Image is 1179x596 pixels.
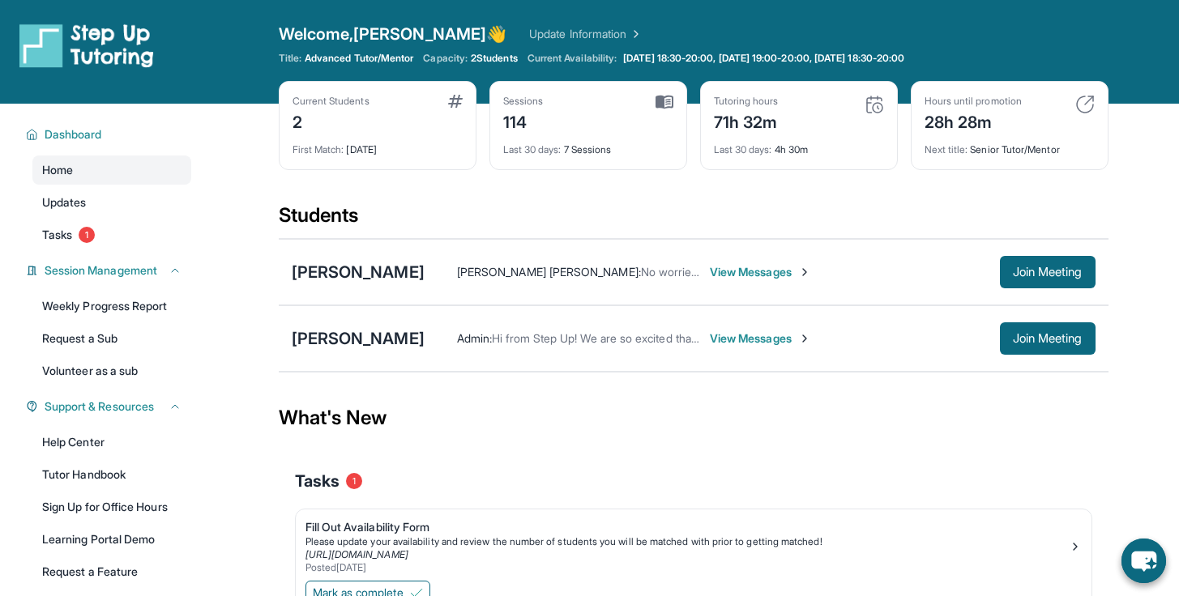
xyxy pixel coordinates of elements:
[293,143,344,155] span: First Match :
[32,492,191,521] a: Sign Up for Office Hours
[710,330,811,347] span: View Messages
[503,108,544,134] div: 114
[79,227,95,243] span: 1
[528,52,617,65] span: Current Availability:
[292,261,425,283] div: [PERSON_NAME]
[346,473,362,489] span: 1
[305,535,1069,548] div: Please update your availability and review the number of students you will be matched with prior ...
[293,95,370,108] div: Current Students
[1075,95,1095,114] img: card
[1000,256,1096,288] button: Join Meeting
[714,143,772,155] span: Last 30 days :
[503,95,544,108] div: Sessions
[1000,322,1096,355] button: Join Meeting
[798,266,811,279] img: Chevron-Right
[503,143,562,155] span: Last 30 days :
[471,52,518,65] span: 2 Students
[32,428,191,457] a: Help Center
[925,95,1022,108] div: Hours until promotion
[714,108,779,134] div: 71h 32m
[32,292,191,321] a: Weekly Progress Report
[925,143,968,155] span: Next title :
[293,134,463,156] div: [DATE]
[19,23,154,68] img: logo
[798,332,811,345] img: Chevron-Right
[38,398,182,415] button: Support & Resources
[529,26,643,42] a: Update Information
[656,95,673,109] img: card
[423,52,468,65] span: Capacity:
[32,155,191,185] a: Home
[279,23,507,45] span: Welcome, [PERSON_NAME] 👋
[925,108,1022,134] div: 28h 28m
[32,188,191,217] a: Updates
[42,227,72,243] span: Tasks
[448,95,463,108] img: card
[305,561,1069,574] div: Posted [DATE]
[710,264,811,280] span: View Messages
[457,265,641,279] span: [PERSON_NAME] [PERSON_NAME] :
[45,262,157,279] span: Session Management
[279,202,1109,238] div: Students
[865,95,884,114] img: card
[38,126,182,143] button: Dashboard
[714,134,884,156] div: 4h 30m
[32,525,191,554] a: Learning Portal Demo
[295,470,340,492] span: Tasks
[626,26,643,42] img: Chevron Right
[1013,267,1083,277] span: Join Meeting
[32,460,191,489] a: Tutor Handbook
[42,194,87,211] span: Updates
[1013,334,1083,343] span: Join Meeting
[38,262,182,279] button: Session Management
[296,509,1091,577] a: Fill Out Availability FormPlease update your availability and review the number of students you w...
[293,108,370,134] div: 2
[623,52,904,65] span: [DATE] 18:30-20:00, [DATE] 19:00-20:00, [DATE] 18:30-20:00
[305,52,413,65] span: Advanced Tutor/Mentor
[45,126,102,143] span: Dashboard
[279,382,1109,453] div: What's New
[32,356,191,385] a: Volunteer as a sub
[503,134,673,156] div: 7 Sessions
[32,557,191,586] a: Request a Feature
[32,324,191,353] a: Request a Sub
[279,52,301,65] span: Title:
[305,519,1069,535] div: Fill Out Availability Form
[457,331,492,345] span: Admin :
[925,134,1095,156] div: Senior Tutor/Mentor
[45,398,154,415] span: Support & Resources
[305,548,408,560] a: [URL][DOMAIN_NAME]
[620,52,908,65] a: [DATE] 18:30-20:00, [DATE] 19:00-20:00, [DATE] 18:30-20:00
[32,220,191,249] a: Tasks1
[42,162,73,178] span: Home
[1121,539,1166,583] button: chat-button
[641,265,784,279] span: No worries, sounds great😊
[292,327,425,350] div: [PERSON_NAME]
[714,95,779,108] div: Tutoring hours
